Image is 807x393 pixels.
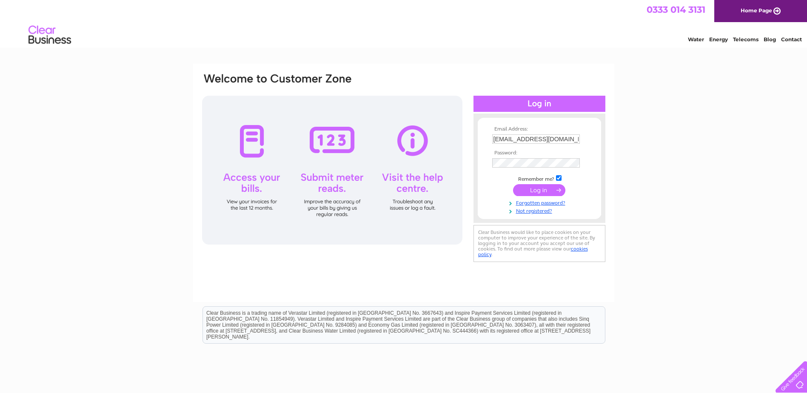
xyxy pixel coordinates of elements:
[647,4,705,15] a: 0333 014 3131
[733,36,759,43] a: Telecoms
[709,36,728,43] a: Energy
[492,206,589,214] a: Not registered?
[490,126,589,132] th: Email Address:
[513,184,565,196] input: Submit
[203,5,605,41] div: Clear Business is a trading name of Verastar Limited (registered in [GEOGRAPHIC_DATA] No. 3667643...
[473,225,605,262] div: Clear Business would like to place cookies on your computer to improve your experience of the sit...
[490,150,589,156] th: Password:
[492,198,589,206] a: Forgotten password?
[688,36,704,43] a: Water
[781,36,802,43] a: Contact
[478,246,588,257] a: cookies policy
[490,174,589,182] td: Remember me?
[764,36,776,43] a: Blog
[28,22,71,48] img: logo.png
